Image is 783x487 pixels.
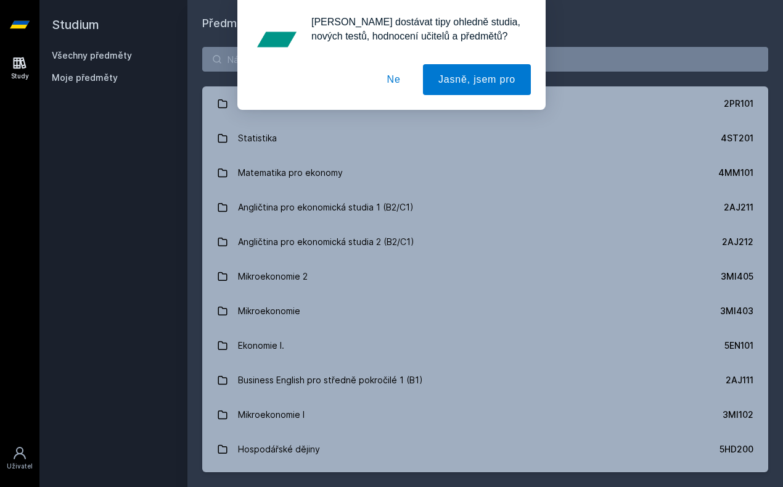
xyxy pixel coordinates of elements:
[7,462,33,471] div: Uživatel
[722,236,753,248] div: 2AJ212
[238,264,308,289] div: Mikroekonomie 2
[238,230,414,254] div: Angličtina pro ekonomická studia 2 (B2/C1)
[238,299,300,323] div: Mikroekonomie
[202,190,768,225] a: Angličtina pro ekonomická studia 1 (B2/C1) 2AJ211
[202,294,768,328] a: Mikroekonomie 3MI403
[721,270,753,283] div: 3MI405
[202,363,768,398] a: Business English pro středně pokročilé 1 (B1) 2AJ111
[721,132,753,144] div: 4ST201
[372,64,416,95] button: Ne
[718,167,753,179] div: 4MM101
[238,160,343,185] div: Matematika pro ekonomy
[238,333,284,358] div: Ekonomie I.
[726,374,753,386] div: 2AJ111
[724,339,753,352] div: 5EN101
[202,328,768,363] a: Ekonomie I. 5EN101
[301,15,531,43] div: [PERSON_NAME] dostávat tipy ohledně studia, nových testů, hodnocení učitelů a předmětů?
[202,398,768,432] a: Mikroekonomie I 3MI102
[423,64,531,95] button: Jasně, jsem pro
[202,156,768,190] a: Matematika pro ekonomy 4MM101
[238,368,423,393] div: Business English pro středně pokročilé 1 (B1)
[2,439,37,477] a: Uživatel
[238,126,277,151] div: Statistika
[202,225,768,259] a: Angličtina pro ekonomická studia 2 (B2/C1) 2AJ212
[238,195,414,220] div: Angličtina pro ekonomická studia 1 (B2/C1)
[719,443,753,456] div: 5HD200
[238,437,320,462] div: Hospodářské dějiny
[202,121,768,156] a: Statistika 4ST201
[238,402,305,427] div: Mikroekonomie I
[252,15,301,64] img: notification icon
[720,305,753,317] div: 3MI403
[724,201,753,214] div: 2AJ211
[202,432,768,467] a: Hospodářské dějiny 5HD200
[202,259,768,294] a: Mikroekonomie 2 3MI405
[723,409,753,421] div: 3MI102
